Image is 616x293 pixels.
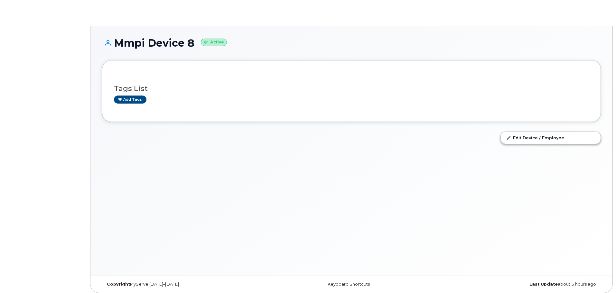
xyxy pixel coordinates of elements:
a: Edit Device / Employee [501,132,601,143]
a: Keyboard Shortcuts [328,282,370,287]
div: about 5 hours ago [434,282,601,287]
h1: Mmpi Device 8 [102,37,601,49]
div: MyServe [DATE]–[DATE] [102,282,268,287]
strong: Last Update [529,282,558,287]
h3: Tags List [114,85,589,93]
a: Add tags [114,96,146,104]
small: Active [201,39,227,46]
strong: Copyright [107,282,130,287]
